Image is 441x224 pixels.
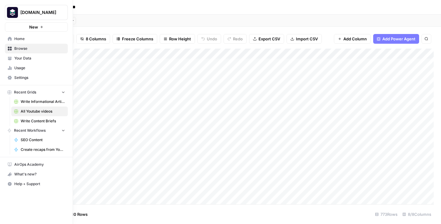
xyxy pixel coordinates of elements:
[21,109,65,114] span: All Youtube videos
[5,22,68,32] button: New
[233,36,243,42] span: Redo
[207,36,217,42] span: Undo
[11,107,68,116] a: All Youtube videos
[11,135,68,145] a: SEO Content
[11,116,68,126] a: Write Content Briefs
[334,34,371,44] button: Add Column
[14,56,65,61] span: Your Data
[5,73,68,83] a: Settings
[286,34,322,44] button: Import CSV
[14,90,36,95] span: Recent Grids
[76,34,110,44] button: 8 Columns
[197,34,221,44] button: Undo
[122,36,153,42] span: Freeze Columns
[5,5,68,20] button: Workspace: Platformengineering.org
[14,181,65,187] span: Help + Support
[21,118,65,124] span: Write Content Briefs
[5,44,68,53] a: Browse
[169,36,191,42] span: Row Height
[11,97,68,107] a: Write Informational Article
[14,46,65,51] span: Browse
[373,209,400,219] div: 773 Rows
[21,99,65,104] span: Write Informational Article
[14,75,65,80] span: Settings
[21,137,65,143] span: SEO Content
[21,147,65,152] span: Create recaps from Youtube videos WIP [PERSON_NAME]
[63,211,88,217] span: Add 10 Rows
[259,36,280,42] span: Export CSV
[20,9,57,15] span: [DOMAIN_NAME]
[14,128,46,133] span: Recent Workflows
[86,36,106,42] span: 8 Columns
[5,53,68,63] a: Your Data
[373,34,419,44] button: Add Power Agent
[249,34,284,44] button: Export CSV
[296,36,318,42] span: Import CSV
[224,34,247,44] button: Redo
[5,88,68,97] button: Recent Grids
[5,179,68,189] button: Help + Support
[5,160,68,169] a: AirOps Academy
[5,170,68,179] div: What's new?
[382,36,415,42] span: Add Power Agent
[29,24,38,30] span: New
[5,169,68,179] button: What's new?
[400,209,434,219] div: 8/8 Columns
[160,34,195,44] button: Row Height
[14,162,65,167] span: AirOps Academy
[5,126,68,135] button: Recent Workflows
[14,36,65,42] span: Home
[5,63,68,73] a: Usage
[11,145,68,154] a: Create recaps from Youtube videos WIP [PERSON_NAME]
[7,7,18,18] img: Platformengineering.org Logo
[113,34,157,44] button: Freeze Columns
[343,36,367,42] span: Add Column
[5,34,68,44] a: Home
[14,65,65,71] span: Usage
